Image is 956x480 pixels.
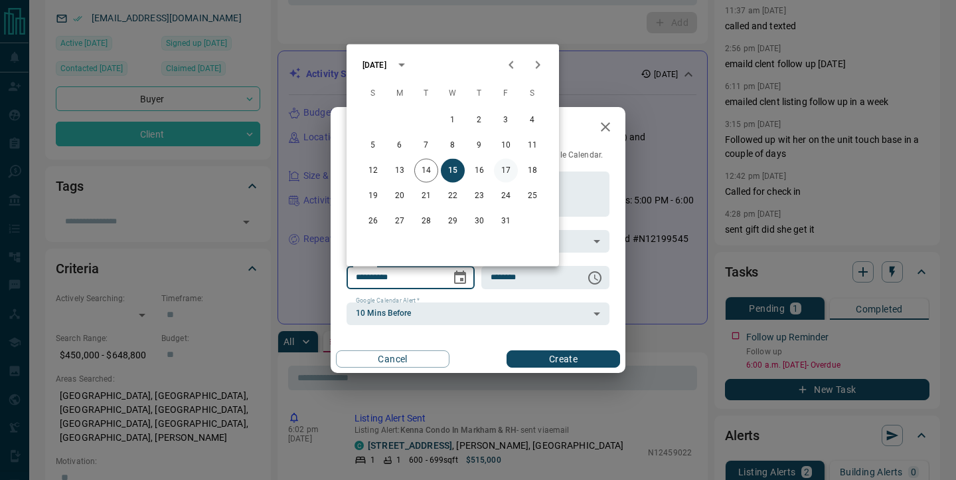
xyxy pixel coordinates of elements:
button: 16 [467,159,491,183]
button: calendar view is open, switch to year view [390,54,413,76]
button: 31 [494,209,518,233]
button: 23 [467,184,491,208]
button: 2 [467,108,491,132]
div: [DATE] [362,59,386,71]
button: 5 [361,134,385,158]
button: 26 [361,209,385,233]
div: 10 Mins Before [347,302,609,325]
span: Sunday [361,80,385,107]
span: Saturday [520,80,544,107]
button: Choose date, selected date is Oct 15, 2025 [447,265,473,291]
button: 11 [520,134,544,158]
button: Choose time, selected time is 6:00 AM [582,265,608,291]
button: 1 [441,108,465,132]
button: Create [507,350,620,368]
label: Google Calendar Alert [356,297,420,305]
button: 4 [520,108,544,132]
h2: New Task [331,107,420,150]
button: Next month [524,52,551,78]
button: 22 [441,184,465,208]
span: Tuesday [414,80,438,107]
button: 13 [388,159,412,183]
button: 10 [494,134,518,158]
button: 24 [494,184,518,208]
button: 20 [388,184,412,208]
button: 27 [388,209,412,233]
button: 12 [361,159,385,183]
button: Cancel [336,350,449,368]
button: 7 [414,134,438,158]
button: 25 [520,184,544,208]
span: Friday [494,80,518,107]
button: 8 [441,134,465,158]
button: 14 [414,159,438,183]
button: 15 [441,159,465,183]
button: 6 [388,134,412,158]
button: Previous month [498,52,524,78]
span: Wednesday [441,80,465,107]
button: 21 [414,184,438,208]
button: 19 [361,184,385,208]
button: 18 [520,159,544,183]
button: 29 [441,209,465,233]
span: Thursday [467,80,491,107]
button: 3 [494,108,518,132]
span: Monday [388,80,412,107]
button: 28 [414,209,438,233]
button: 9 [467,134,491,158]
button: 17 [494,159,518,183]
button: 30 [467,209,491,233]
